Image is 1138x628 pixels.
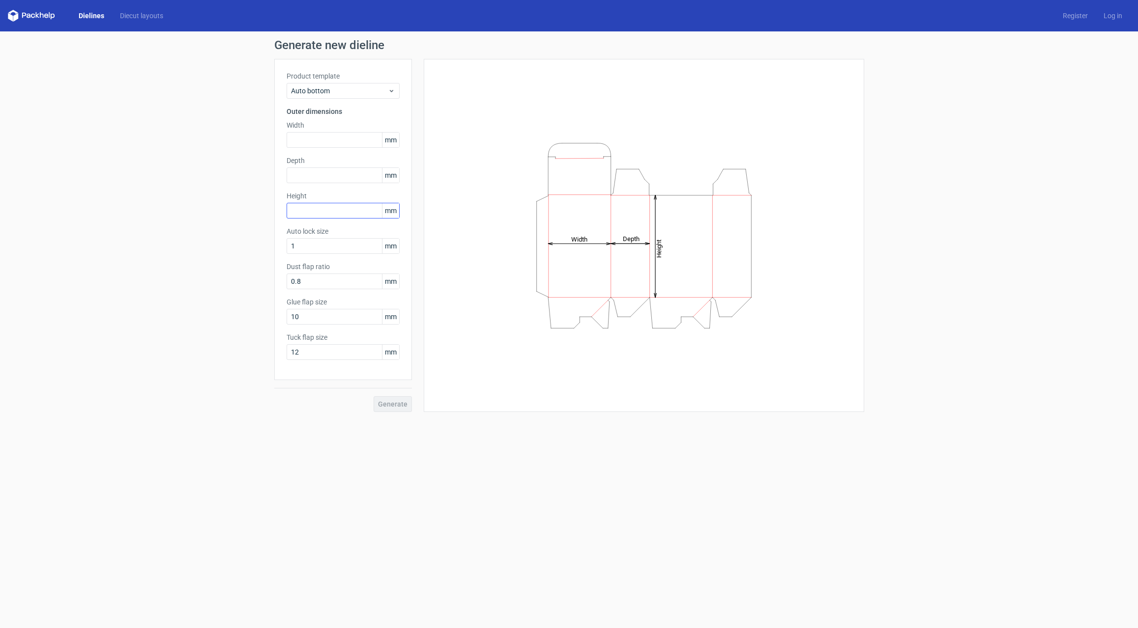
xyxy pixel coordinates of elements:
label: Height [287,191,400,201]
tspan: Height [655,239,662,257]
span: mm [382,309,399,324]
span: Auto bottom [291,86,388,96]
span: mm [382,203,399,218]
label: Auto lock size [287,226,400,236]
h3: Outer dimensions [287,107,400,116]
label: Width [287,120,400,130]
span: mm [382,239,399,253]
h1: Generate new dieline [274,39,864,51]
label: Glue flap size [287,297,400,307]
tspan: Width [571,235,587,243]
a: Dielines [71,11,112,21]
label: Tuck flap size [287,332,400,342]
span: mm [382,345,399,359]
a: Log in [1096,11,1130,21]
span: mm [382,274,399,289]
span: mm [382,133,399,147]
tspan: Depth [622,235,639,243]
label: Dust flap ratio [287,262,400,272]
label: Depth [287,156,400,165]
label: Product template [287,71,400,81]
a: Register [1055,11,1096,21]
a: Diecut layouts [112,11,171,21]
span: mm [382,168,399,183]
